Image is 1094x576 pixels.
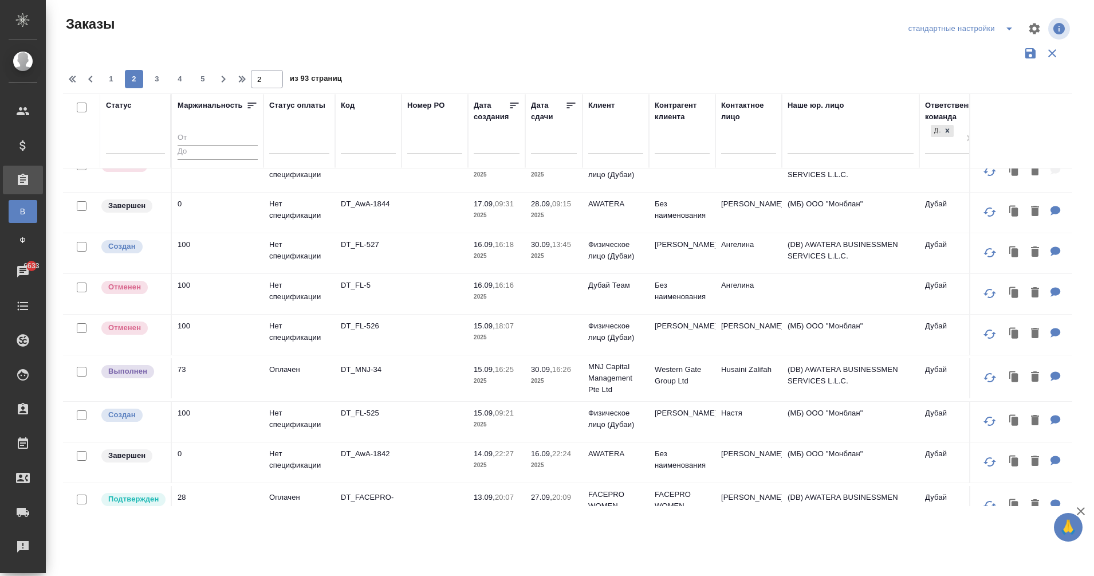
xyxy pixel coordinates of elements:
span: 🙏 [1058,515,1078,539]
td: Дубай [919,442,986,483]
button: 3 [148,70,166,88]
p: DT_MNJ-34 [341,364,396,375]
span: Настроить таблицу [1021,15,1048,42]
a: В [9,200,37,223]
td: Нет спецификации [263,193,335,233]
p: 15.09, [474,365,495,374]
p: 16.09, [474,240,495,249]
p: 14.09, [474,449,495,458]
td: 100 [172,315,263,355]
span: 4 [171,73,189,85]
p: AWATERA [588,198,643,210]
p: 2025 [531,169,577,181]
span: 1 [102,73,120,85]
p: Без наименования [655,280,710,303]
td: Дубай [919,358,986,398]
p: 13:45 [552,240,571,249]
button: Обновить [976,198,1004,226]
input: До [178,145,258,159]
p: 16.09, [531,449,552,458]
button: Удалить [1025,409,1045,433]
p: Отменен [108,322,141,334]
p: DT_FL-527 [341,239,396,250]
p: Подтвержден [108,493,159,505]
div: Выставляет КМ после отмены со стороны клиента. Если уже после запуска – КМ пишет ПМу про отмену, ... [100,280,165,295]
td: Ангелина [715,274,782,314]
button: Удалить [1025,450,1045,473]
p: DT_AwA-1842 [341,448,396,460]
div: Дубай [930,124,955,138]
p: MNJ Capital Management Pte Ltd [588,361,643,395]
p: 30.09, [531,240,552,249]
button: 4 [171,70,189,88]
p: [PERSON_NAME] [655,239,710,250]
div: split button [906,19,1021,38]
div: Ответственная команда [925,100,982,123]
p: 2025 [531,250,577,262]
td: (МБ) ООО "Монблан" [782,402,919,442]
td: Нет спецификации [263,274,335,314]
p: 27.09, [531,493,552,501]
span: 5 [194,73,212,85]
p: DT_FL-5 [341,280,396,291]
p: 13.09, [474,493,495,501]
p: Выполнен [108,366,147,377]
p: 2025 [474,169,520,181]
button: Клонировать [1004,322,1025,346]
div: Дубай [931,125,941,137]
p: DT_AwA-1844 [341,198,396,210]
p: 2025 [474,210,520,221]
button: Обновить [976,492,1004,519]
div: Выставляется автоматически при создании заказа [100,407,165,423]
td: Ангелина [715,152,782,192]
p: 2025 [531,210,577,221]
div: Статус оплаты [269,100,325,111]
span: Ф [14,234,32,246]
p: DT_FL-526 [341,320,396,332]
p: Без наименования [655,198,710,221]
p: Создан [108,409,136,421]
div: Выставляет КМ после уточнения всех необходимых деталей и получения согласия клиента на запуск. С ... [100,492,165,507]
p: 22:27 [495,449,514,458]
p: Отменен [108,281,141,293]
p: 09:21 [495,409,514,417]
td: 100 [172,274,263,314]
button: Удалить [1025,200,1045,224]
button: Обновить [976,407,1004,435]
button: Клонировать [1004,159,1025,183]
button: Сохранить фильтры [1020,42,1041,64]
td: (МБ) ООО "Монблан" [782,315,919,355]
div: Контрагент клиента [655,100,710,123]
button: 5 [194,70,212,88]
p: 2025 [474,419,520,430]
button: Удалить [1025,493,1045,517]
p: Создан [108,241,136,252]
button: Удалить [1025,241,1045,264]
div: Выставляется автоматически при создании заказа [100,239,165,254]
p: 16.09, [474,281,495,289]
span: Посмотреть информацию [1048,18,1072,40]
button: Удалить [1025,322,1045,346]
span: из 93 страниц [290,72,342,88]
p: Физическое лицо (Дубаи) [588,407,643,430]
div: Выставляет КМ при направлении счета или после выполнения всех работ/сдачи заказа клиенту. Окончат... [100,448,165,464]
td: (DB) AWATERA BUSINESSMEN SERVICES L.L.C. [782,358,919,398]
td: [PERSON_NAME] [715,442,782,483]
div: Номер PO [407,100,444,111]
button: Обновить [976,320,1004,348]
button: Удалить [1025,159,1045,183]
a: Ф [9,229,37,252]
p: Физическое лицо (Дубаи) [588,320,643,343]
div: Маржинальность [178,100,243,111]
td: Дубай [919,193,986,233]
td: (DB) AWATERA BUSINESSMEN SERVICES L.L.C. [782,152,919,192]
div: Дата сдачи [531,100,565,123]
p: [PERSON_NAME] [655,407,710,419]
td: 100 [172,233,263,273]
span: В [14,206,32,217]
span: Заказы [63,15,115,33]
p: 28.09, [531,199,552,208]
div: Дата создания [474,100,509,123]
p: DT_FACEPRO-1 [341,492,396,515]
input: От [178,131,258,146]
